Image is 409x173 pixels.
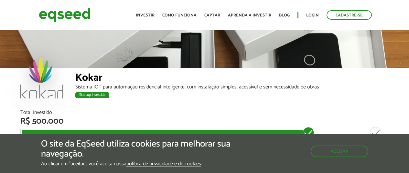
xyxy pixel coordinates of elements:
[39,6,91,24] img: EqSeed
[41,139,237,159] h5: O site da EqSeed utiliza cookies para melhorar sua navegação.
[279,13,290,17] a: Blog
[306,13,319,17] a: Login
[126,161,201,167] a: política de privacidade e de cookies
[228,13,271,17] a: Aprenda a investir
[364,126,388,147] div: R$ 625.000
[20,110,389,115] div: Total Investido
[75,85,389,90] div: Sistema IOT para automação residencial inteligente, com instalação simples, acessível e sem neces...
[327,10,372,20] a: Cadastre-se
[204,13,220,17] a: Captar
[20,117,389,126] div: R$ 500.000
[75,92,109,98] div: Startup investida
[41,161,237,167] p: Ao clicar em "aceitar", você aceita nossa .
[136,13,155,17] a: Investir
[311,146,368,157] button: Aceitar
[75,73,389,85] div: Kokar
[162,13,197,17] a: Como funciona
[296,126,320,147] div: R$ 500.000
